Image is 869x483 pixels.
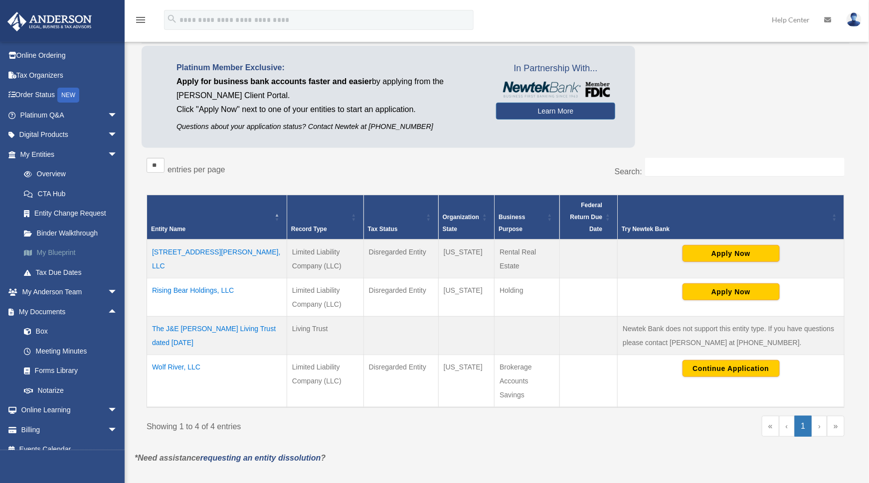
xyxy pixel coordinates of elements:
i: menu [135,14,147,26]
a: My Blueprint [14,243,133,263]
span: arrow_drop_down [108,144,128,165]
th: Entity Name: Activate to invert sorting [147,195,287,240]
th: Federal Return Due Date: Activate to sort [559,195,617,240]
a: Digital Productsarrow_drop_down [7,125,133,145]
a: Billingarrow_drop_down [7,420,133,440]
em: *Need assistance ? [135,454,326,462]
a: Binder Walkthrough [14,223,133,243]
td: Newtek Bank does not support this entity type. If you have questions please contact [PERSON_NAME]... [618,316,845,355]
td: Disregarded Entity [363,240,438,278]
span: Business Purpose [499,214,525,233]
td: Living Trust [287,316,364,355]
a: Platinum Q&Aarrow_drop_down [7,105,133,125]
a: Overview [14,164,128,184]
span: arrow_drop_down [108,282,128,303]
a: Order StatusNEW [7,85,133,106]
td: Limited Liability Company (LLC) [287,240,364,278]
span: arrow_drop_down [108,125,128,145]
i: search [167,13,177,24]
th: Try Newtek Bank : Activate to sort [618,195,845,240]
p: Click "Apply Now" next to one of your entities to start an application. [176,103,481,117]
td: Holding [495,278,560,316]
img: User Pic [847,12,862,27]
button: Apply Now [683,245,780,262]
th: Record Type: Activate to sort [287,195,364,240]
span: Federal Return Due Date [570,202,603,233]
a: Previous [779,416,795,437]
a: Learn More [496,103,615,120]
a: Online Learningarrow_drop_down [7,400,133,420]
p: Questions about your application status? Contact Newtek at [PHONE_NUMBER] [176,121,481,133]
a: Meeting Minutes [14,341,133,361]
span: Apply for business bank accounts faster and easier [176,77,372,86]
th: Tax Status: Activate to sort [363,195,438,240]
a: Next [812,416,827,437]
td: [US_STATE] [438,278,495,316]
td: Limited Liability Company (LLC) [287,355,364,407]
td: Rising Bear Holdings, LLC [147,278,287,316]
a: Forms Library [14,361,133,381]
a: menu [135,17,147,26]
a: Entity Change Request [14,204,133,224]
a: Last [827,416,845,437]
img: Anderson Advisors Platinum Portal [4,12,95,31]
button: Apply Now [683,283,780,300]
th: Business Purpose: Activate to sort [495,195,560,240]
td: Disregarded Entity [363,278,438,316]
a: Events Calendar [7,440,133,460]
a: Tax Due Dates [14,262,133,282]
span: arrow_drop_down [108,105,128,125]
button: Continue Application [683,360,780,377]
span: Record Type [291,226,327,233]
div: Try Newtek Bank [622,223,829,235]
label: entries per page [168,165,225,174]
a: My Entitiesarrow_drop_down [7,144,133,164]
td: Brokerage Accounts Savings [495,355,560,407]
a: Tax Organizers [7,65,133,85]
td: The J&E [PERSON_NAME] Living Trust dated [DATE] [147,316,287,355]
div: Showing 1 to 4 of 4 entries [147,416,488,434]
a: Online Ordering [7,46,133,66]
td: [US_STATE] [438,355,495,407]
span: arrow_drop_up [108,302,128,322]
span: Entity Name [151,226,185,233]
span: Organization State [443,214,479,233]
th: Organization State: Activate to sort [438,195,495,240]
a: My Documentsarrow_drop_up [7,302,133,322]
span: In Partnership With... [496,61,615,77]
td: Rental Real Estate [495,240,560,278]
span: arrow_drop_down [108,420,128,440]
a: Notarize [14,380,133,400]
a: My Anderson Teamarrow_drop_down [7,282,133,302]
p: Platinum Member Exclusive: [176,61,481,75]
label: Search: [615,167,642,176]
p: by applying from the [PERSON_NAME] Client Portal. [176,75,481,103]
a: Box [14,322,133,342]
a: 1 [795,416,812,437]
a: CTA Hub [14,184,133,204]
td: [STREET_ADDRESS][PERSON_NAME], LLC [147,240,287,278]
span: arrow_drop_down [108,400,128,421]
td: Disregarded Entity [363,355,438,407]
img: NewtekBankLogoSM.png [501,82,610,98]
span: Tax Status [368,226,398,233]
a: First [762,416,779,437]
td: [US_STATE] [438,240,495,278]
div: NEW [57,88,79,103]
a: requesting an entity dissolution [200,454,321,462]
td: Limited Liability Company (LLC) [287,278,364,316]
td: Wolf River, LLC [147,355,287,407]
